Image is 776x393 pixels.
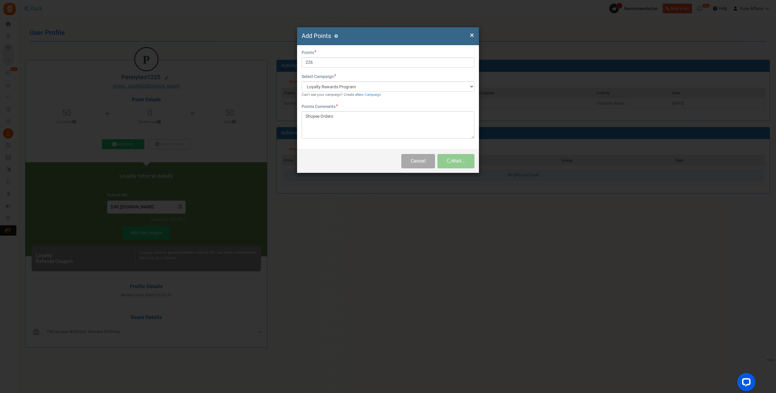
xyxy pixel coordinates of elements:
[302,50,316,56] label: Points
[302,104,338,110] label: Points Comments
[470,29,474,41] span: ×
[302,92,381,97] small: Can't see your campaign? Create a
[302,32,331,40] span: Add Points
[302,74,336,80] label: Select Campaign
[357,92,381,97] a: New Campaign
[334,34,338,38] button: ?
[401,154,435,168] button: Cancel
